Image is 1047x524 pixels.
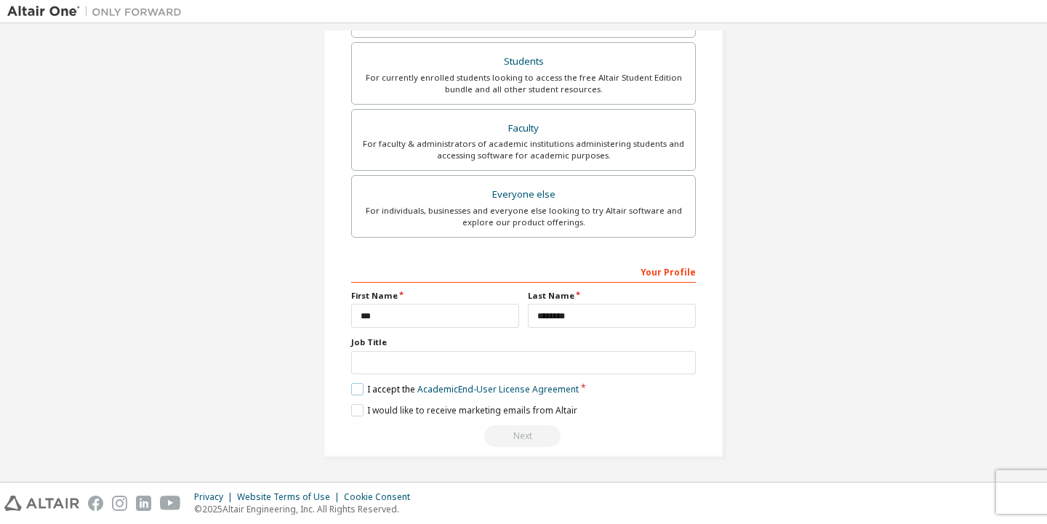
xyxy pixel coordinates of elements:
[7,4,189,19] img: Altair One
[88,496,103,511] img: facebook.svg
[112,496,127,511] img: instagram.svg
[194,491,237,503] div: Privacy
[528,290,696,302] label: Last Name
[361,118,686,139] div: Faculty
[4,496,79,511] img: altair_logo.svg
[351,425,696,447] div: Read and acccept EULA to continue
[361,52,686,72] div: Students
[237,491,344,503] div: Website Terms of Use
[351,404,577,416] label: I would like to receive marketing emails from Altair
[417,383,579,395] a: Academic End-User License Agreement
[361,72,686,95] div: For currently enrolled students looking to access the free Altair Student Edition bundle and all ...
[160,496,181,511] img: youtube.svg
[361,138,686,161] div: For faculty & administrators of academic institutions administering students and accessing softwa...
[351,336,696,348] label: Job Title
[351,383,579,395] label: I accept the
[344,491,419,503] div: Cookie Consent
[361,185,686,205] div: Everyone else
[136,496,151,511] img: linkedin.svg
[351,290,519,302] label: First Name
[194,503,419,515] p: © 2025 Altair Engineering, Inc. All Rights Reserved.
[361,205,686,228] div: For individuals, businesses and everyone else looking to try Altair software and explore our prod...
[351,259,696,283] div: Your Profile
